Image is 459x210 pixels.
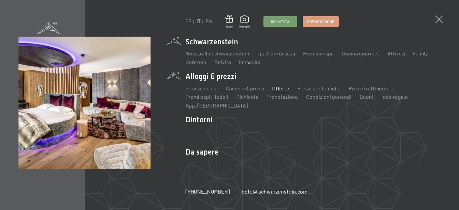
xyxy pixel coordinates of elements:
[360,93,373,100] a: Buoni
[271,19,289,25] span: Richiesta
[225,25,233,29] span: Buoni
[303,50,334,56] a: Premium spa
[185,50,249,56] a: Novità allo Schwarzenstein
[307,19,334,25] span: Prenotazione
[342,50,379,56] a: Cucina gourmet
[413,50,428,56] a: Family
[226,85,264,91] a: Camere & prezzi
[239,59,260,65] a: Immagini
[272,85,289,91] a: Offerte
[185,93,228,100] a: Premi ospiti fedeli
[206,18,212,24] a: EN
[225,15,233,29] a: Buoni
[214,59,231,65] a: Belvita
[185,59,206,65] a: GoGreen
[242,188,307,195] a: hotel@schwarzenstein.com
[239,25,250,29] span: Immagini
[297,85,341,91] a: Prezzi per famiglie
[185,85,218,91] a: Servizi inclusi
[257,50,295,56] a: I padroni di casa
[303,16,338,27] a: Prenotazione
[239,15,250,28] a: Immagini
[306,93,351,100] a: Condizioni generali
[197,18,201,24] a: IT
[381,93,408,100] a: Idee regalo
[236,93,258,100] a: Richiesta
[266,93,298,100] a: Prenotazione
[387,50,405,56] a: Attività
[349,85,388,91] a: Prezzi trattmenti
[185,102,248,109] a: App. [GEOGRAPHIC_DATA]
[185,188,230,195] a: [PHONE_NUMBER]
[264,16,297,27] a: Richiesta
[185,18,192,24] a: DE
